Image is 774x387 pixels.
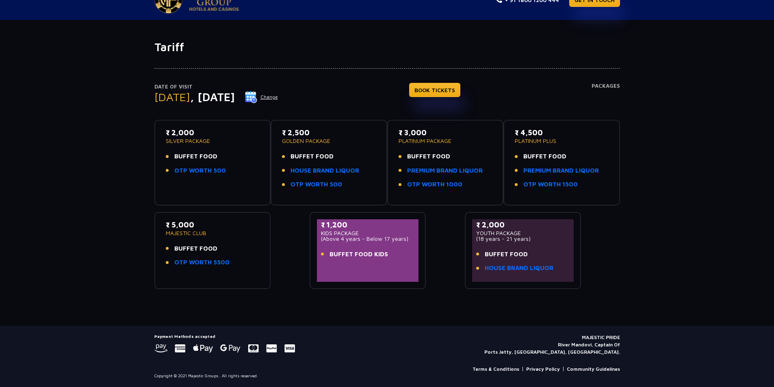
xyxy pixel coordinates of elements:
a: Privacy Policy [526,365,560,373]
p: Date of Visit [154,83,278,91]
span: , [DATE] [190,90,235,104]
span: BUFFET FOOD KIDS [330,250,388,259]
span: [DATE] [154,90,190,104]
h1: Tariff [154,40,620,54]
button: Change [245,91,278,104]
p: ₹ 4,500 [515,127,609,138]
p: (18 years - 21 years) [476,236,570,242]
p: KIDS PACKAGE [321,230,415,236]
p: MAJESTIC PRIDE River Mandovi, Captain Of Ports Jetty, [GEOGRAPHIC_DATA], [GEOGRAPHIC_DATA]. [484,334,620,356]
a: HOUSE BRAND LIQUOR [485,264,553,273]
a: PREMIUM BRAND LIQUOR [407,166,483,175]
a: OTP WORTH 1000 [407,180,462,189]
p: YOUTH PACKAGE [476,230,570,236]
a: OTP WORTH 5500 [174,258,230,267]
span: BUFFET FOOD [485,250,528,259]
a: OTP WORTH 500 [291,180,342,189]
p: GOLDEN PACKAGE [282,138,376,144]
p: ₹ 1,200 [321,219,415,230]
p: SILVER PACKAGE [166,138,260,144]
p: PLATINUM PACKAGE [399,138,492,144]
p: ₹ 2,500 [282,127,376,138]
a: PREMIUM BRAND LIQUOR [523,166,599,175]
a: Community Guidelines [567,365,620,373]
a: Terms & Conditions [473,365,519,373]
p: ₹ 3,000 [399,127,492,138]
p: MAJESTIC CLUB [166,230,260,236]
p: ₹ 2,000 [166,127,260,138]
p: (Above 4 years - Below 17 years) [321,236,415,242]
p: Copyright © 2021 Majestic Groups . All rights reserved. [154,373,258,379]
a: BOOK TICKETS [409,83,460,97]
h4: Packages [592,83,620,112]
p: ₹ 2,000 [476,219,570,230]
p: PLATINUM PLUS [515,138,609,144]
span: BUFFET FOOD [407,152,450,161]
span: BUFFET FOOD [174,244,217,253]
p: ₹ 5,000 [166,219,260,230]
span: BUFFET FOOD [523,152,566,161]
a: OTP WORTH 500 [174,166,226,175]
a: OTP WORTH 1500 [523,180,578,189]
span: BUFFET FOOD [174,152,217,161]
h5: Payment Methods accepted [154,334,295,339]
span: BUFFET FOOD [291,152,334,161]
a: HOUSE BRAND LIQUOR [291,166,359,175]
